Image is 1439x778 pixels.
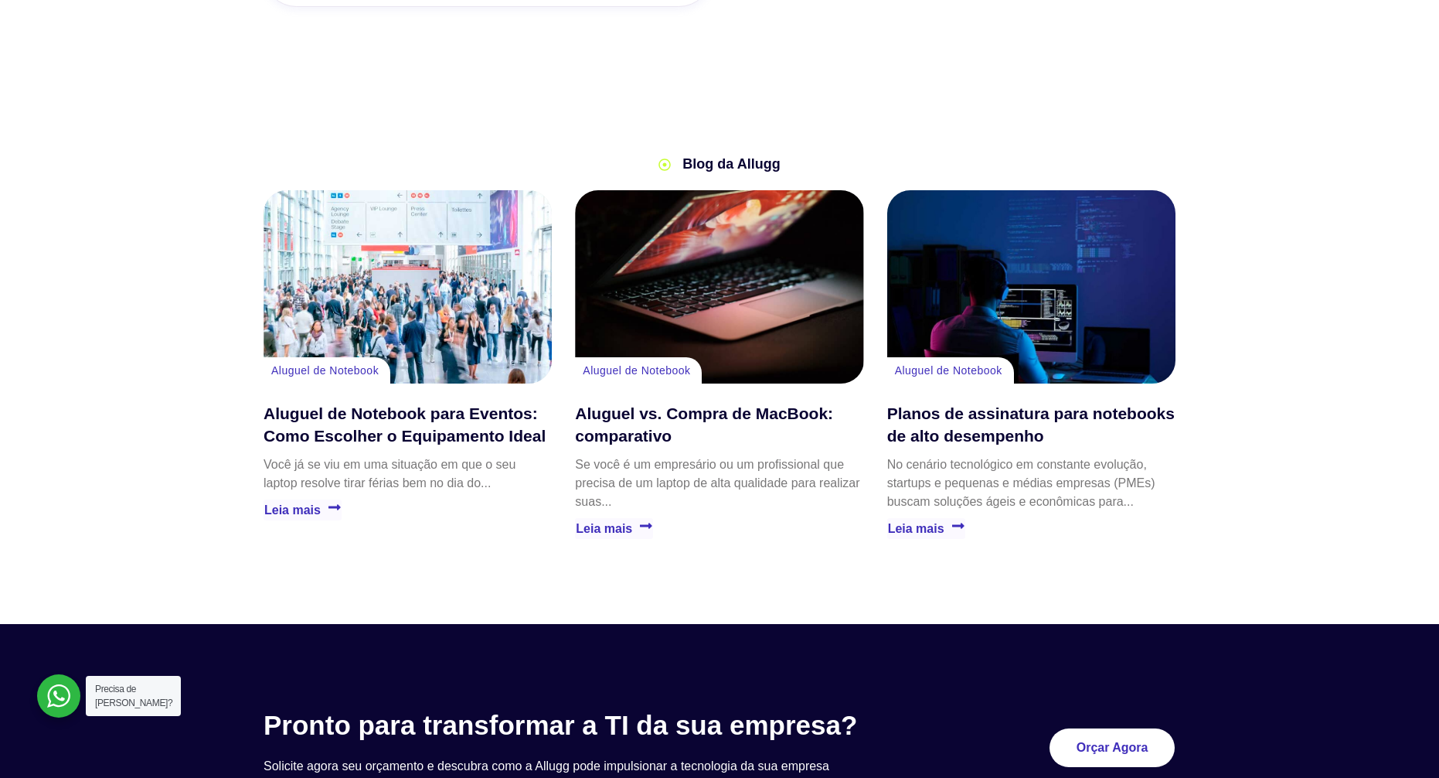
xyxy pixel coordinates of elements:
a: Aluguel de Notebook [271,364,379,377]
p: No cenário tecnológico em constante evolução, startups e pequenas e médias empresas (PMEs) buscam... [887,456,1175,511]
a: Aluguel de Notebook para Eventos: Como Escolher o Equipamento Ideal [264,190,552,384]
a: Aluguel vs. Compra de MacBook: comparativo [575,404,833,445]
p: Se você é um empresário ou um profissional que precisa de um laptop de alta qualidade para realiz... [575,456,863,511]
span: Blog da Allugg [679,154,780,175]
a: Planos de assinatura para notebooks de alto desempenho [887,190,1175,384]
div: Widget de chat [1161,580,1439,778]
p: Você já se viu em uma situação em que o seu laptop resolve tirar férias bem no dia do... [264,456,552,493]
p: Solicite agora seu orçamento e descubra como a Allugg pode impulsionar a tecnologia da sua empresa [264,757,929,776]
a: Aluguel vs. Compra de MacBook: comparativo [575,190,863,384]
iframe: Chat Widget [1161,580,1439,778]
a: Leia mais [887,518,965,539]
a: Aluguel de Notebook para Eventos: Como Escolher o Equipamento Ideal [264,404,546,445]
h3: Pronto para transformar a TI da sua empresa? [264,709,929,742]
a: Leia mais [264,500,342,520]
span: Orçar Agora [1077,742,1148,754]
a: Aluguel de Notebook [895,364,1002,377]
a: Orçar Agora [1049,729,1175,767]
a: Aluguel de Notebook [583,364,690,377]
a: Leia mais [575,518,653,539]
span: Precisa de [PERSON_NAME]? [95,684,172,708]
a: Planos de assinatura para notebooks de alto desempenho [887,404,1175,445]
